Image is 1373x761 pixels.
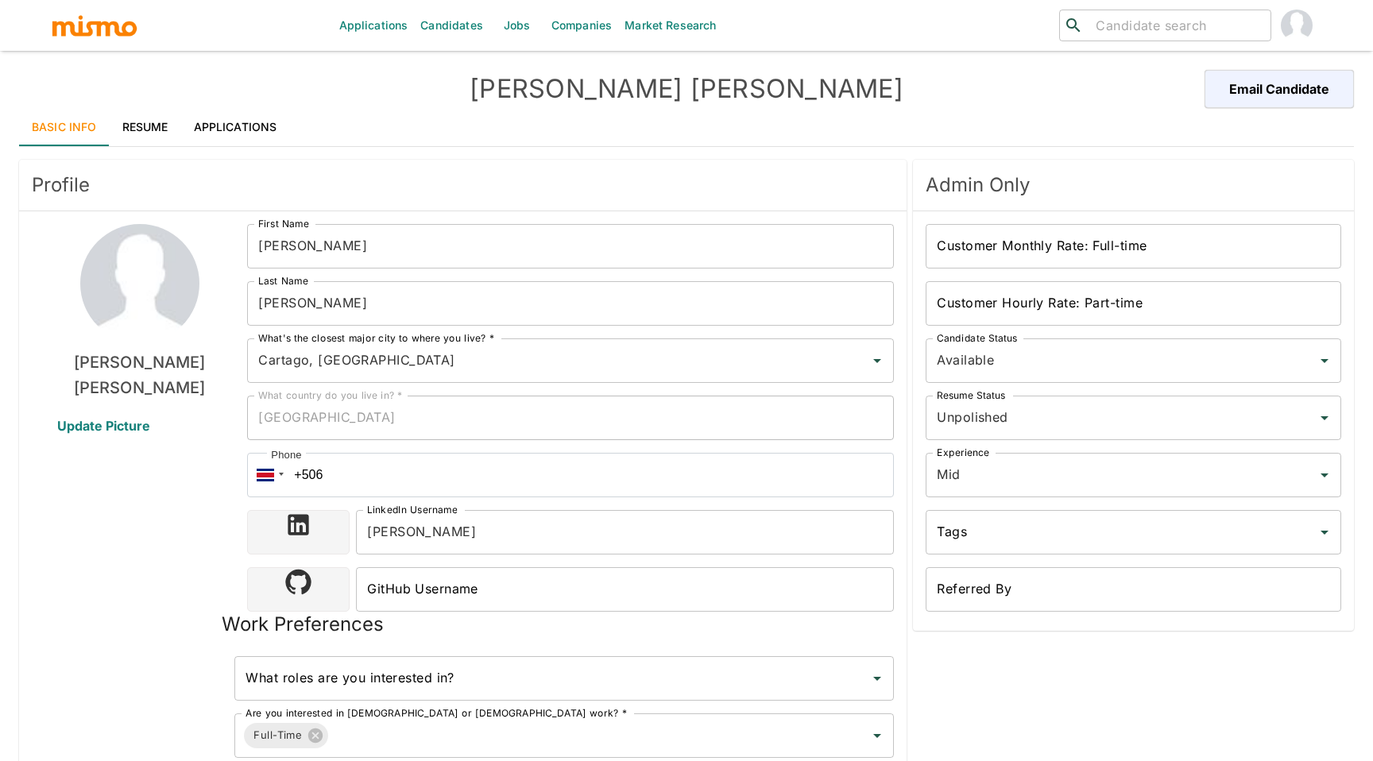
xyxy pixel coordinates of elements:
button: Open [1313,521,1336,543]
a: Basic Info [19,108,110,146]
a: Resume [110,108,181,146]
img: Edgar Hidalgo Barrientos [80,224,199,343]
span: Admin Only [926,172,1341,198]
a: Applications [181,108,290,146]
h5: Work Preferences [222,612,384,637]
button: Email Candidate [1205,70,1354,108]
input: Candidate search [1089,14,1264,37]
h6: [PERSON_NAME] [PERSON_NAME] [32,350,247,400]
label: Last Name [258,274,308,288]
span: Full-Time [244,726,311,744]
span: Update Picture [38,407,169,445]
button: Open [866,724,888,747]
h4: [PERSON_NAME] [PERSON_NAME] [353,73,1020,105]
button: Open [866,667,888,690]
div: Phone [267,447,305,463]
label: What's the closest major city to where you live? * [258,331,494,345]
label: What country do you live in? * [258,388,403,402]
span: Profile [32,172,894,198]
button: Open [1313,350,1336,372]
img: Paola Pacheco [1281,10,1313,41]
button: Open [1313,407,1336,429]
label: Resume Status [937,388,1006,402]
label: First Name [258,217,309,230]
label: Are you interested in [DEMOGRAPHIC_DATA] or [DEMOGRAPHIC_DATA] work? * [246,706,627,720]
div: Full-Time [244,723,328,748]
label: Candidate Status [937,331,1017,345]
input: 1 (702) 123-4567 [247,453,894,497]
label: LinkedIn Username [367,503,458,516]
button: Open [866,350,888,372]
label: Experience [937,446,989,459]
button: Open [1313,464,1336,486]
img: logo [51,14,138,37]
div: Costa Rica: + 506 [247,453,288,497]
